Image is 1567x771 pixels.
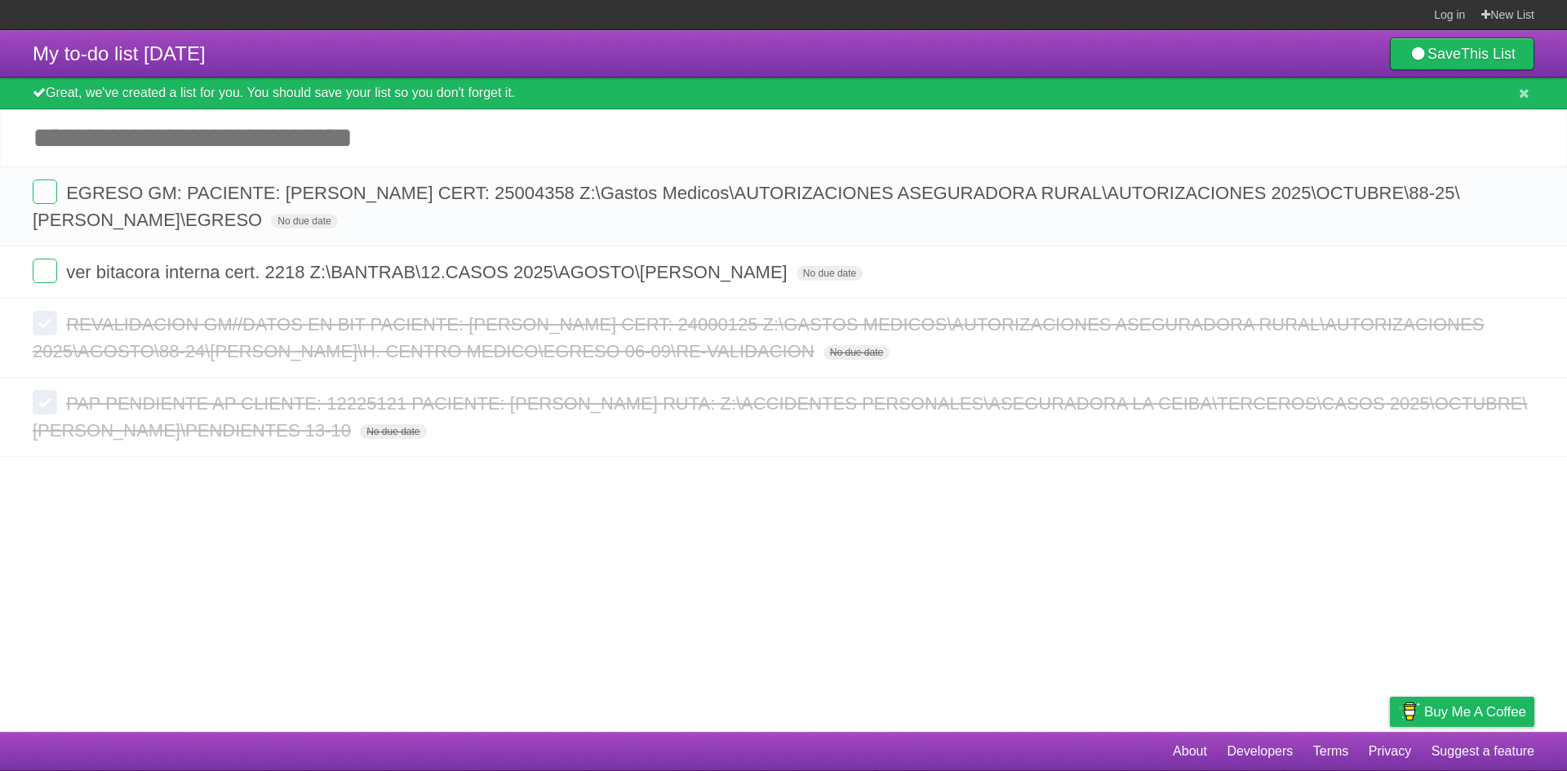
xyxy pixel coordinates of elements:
span: My to-do list [DATE] [33,42,206,64]
span: Buy me a coffee [1424,698,1526,726]
span: No due date [797,266,863,281]
a: Developers [1227,736,1293,767]
b: This List [1461,46,1516,62]
label: Done [33,179,57,204]
span: PAP PENDIENTE AP CLIENTE: 12225121 PACIENTE: [PERSON_NAME] RUTA: Z:\ACCIDENTES PERSONALES\ASEGURA... [33,393,1527,441]
label: Done [33,390,57,414]
a: Buy me a coffee [1390,697,1534,727]
a: Terms [1313,736,1349,767]
a: SaveThis List [1390,38,1534,70]
label: Done [33,311,57,335]
label: Done [33,259,57,283]
a: About [1173,736,1207,767]
a: Suggest a feature [1432,736,1534,767]
span: No due date [823,345,890,360]
span: EGRESO GM: PACIENTE: [PERSON_NAME] CERT: 25004358 Z:\Gastos Medicos\AUTORIZACIONES ASEGURADORA RU... [33,183,1460,230]
img: Buy me a coffee [1398,698,1420,725]
a: Privacy [1369,736,1411,767]
span: No due date [271,214,337,228]
span: No due date [360,424,426,439]
span: REVALIDACION GM//DATOS EN BIT PACIENTE: [PERSON_NAME] CERT: 24000125 Z:\GASTOS MEDICOS\AUTORIZACI... [33,314,1484,361]
span: ver bitacora interna cert. 2218 Z:\BANTRAB\12.CASOS 2025\AGOSTO\[PERSON_NAME] [66,262,792,282]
